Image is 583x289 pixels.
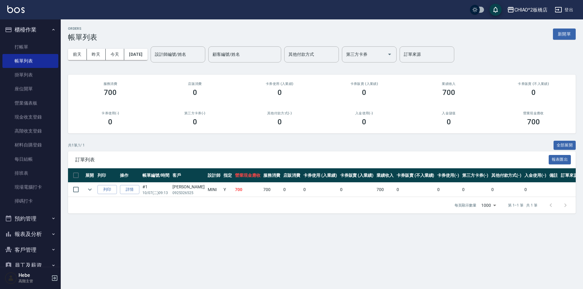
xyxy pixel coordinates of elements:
[85,185,94,194] button: expand row
[490,168,523,183] th: 其他付款方式(-)
[375,183,395,197] td: 700
[104,88,117,97] h3: 700
[172,190,205,196] p: 0925326525
[414,111,484,115] h2: 入金儲值
[282,183,302,197] td: 0
[19,278,49,284] p: 高階主管
[505,4,550,16] button: CHIAO^2板橋店
[2,22,58,38] button: 櫃檯作業
[282,168,302,183] th: 店販消費
[106,49,124,60] button: 今天
[262,183,282,197] td: 700
[2,68,58,82] a: 掛單列表
[527,118,540,126] h3: 700
[329,111,399,115] h2: 入金使用(-)
[549,156,571,162] a: 報表匯出
[455,203,476,208] p: 每頁顯示數量
[2,96,58,110] a: 營業儀表板
[2,180,58,194] a: 現場電腦打卡
[5,272,17,284] img: Person
[68,49,87,60] button: 前天
[206,183,222,197] td: MINI
[234,168,262,183] th: 營業現金應收
[523,183,548,197] td: 0
[171,168,206,183] th: 客戶
[436,183,461,197] td: 0
[244,82,315,86] h2: 卡券使用 (入業績)
[395,168,436,183] th: 卡券販賣 (不入業績)
[461,168,490,183] th: 第三方卡券(-)
[489,4,502,16] button: save
[442,88,455,97] h3: 700
[2,138,58,152] a: 材料自購登錄
[498,111,568,115] h2: 營業現金應收
[278,118,282,126] h3: 0
[120,185,139,194] a: 詳情
[2,54,58,68] a: 帳單列表
[2,226,58,242] button: 報表及分析
[244,111,315,115] h2: 其他付款方式(-)
[7,5,25,13] img: Logo
[193,118,197,126] h3: 0
[479,197,498,213] div: 1000
[2,40,58,54] a: 打帳單
[234,183,262,197] td: 700
[2,152,58,166] a: 每日結帳
[222,183,234,197] td: Y
[2,82,58,96] a: 座位開單
[206,168,222,183] th: 設計師
[553,29,576,40] button: 新開單
[362,118,366,126] h3: 0
[2,166,58,180] a: 排班表
[75,157,549,163] span: 訂單列表
[302,168,339,183] th: 卡券使用 (入業績)
[141,183,171,197] td: #1
[160,82,230,86] h2: 店販消費
[531,88,536,97] h3: 0
[97,185,117,194] button: 列印
[278,88,282,97] h3: 0
[302,183,339,197] td: 0
[436,168,461,183] th: 卡券使用(-)
[549,155,571,164] button: 報表匯出
[362,88,366,97] h3: 0
[160,111,230,115] h2: 第三方卡券(-)
[68,27,97,31] h2: ORDERS
[75,111,145,115] h2: 卡券使用(-)
[395,183,436,197] td: 0
[141,168,171,183] th: 帳單編號/時間
[87,49,106,60] button: 昨天
[124,49,147,60] button: [DATE]
[68,33,97,42] h3: 帳單列表
[447,118,451,126] h3: 0
[559,168,579,183] th: 訂單來源
[262,168,282,183] th: 服務消費
[554,141,576,150] button: 全部展開
[108,118,112,126] h3: 0
[553,31,576,37] a: 新開單
[548,168,559,183] th: 備註
[508,203,537,208] p: 第 1–1 筆 共 1 筆
[2,257,58,273] button: 員工及薪資
[461,183,490,197] td: 0
[19,272,49,278] h5: Hebe
[96,168,118,183] th: 列印
[375,168,395,183] th: 業績收入
[118,168,141,183] th: 操作
[490,183,523,197] td: 0
[339,168,375,183] th: 卡券販賣 (入業績)
[339,183,375,197] td: 0
[385,49,394,59] button: Open
[498,82,568,86] h2: 卡券販賣 (不入業績)
[2,242,58,258] button: 客戶管理
[329,82,399,86] h2: 卡券販賣 (入業績)
[2,194,58,208] a: 掃碼打卡
[172,184,205,190] div: [PERSON_NAME]
[75,82,145,86] h3: 服務消費
[2,124,58,138] a: 高階收支登錄
[142,190,169,196] p: 10/07 (二) 09:13
[414,82,484,86] h2: 業績收入
[84,168,96,183] th: 展開
[193,88,197,97] h3: 0
[222,168,234,183] th: 指定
